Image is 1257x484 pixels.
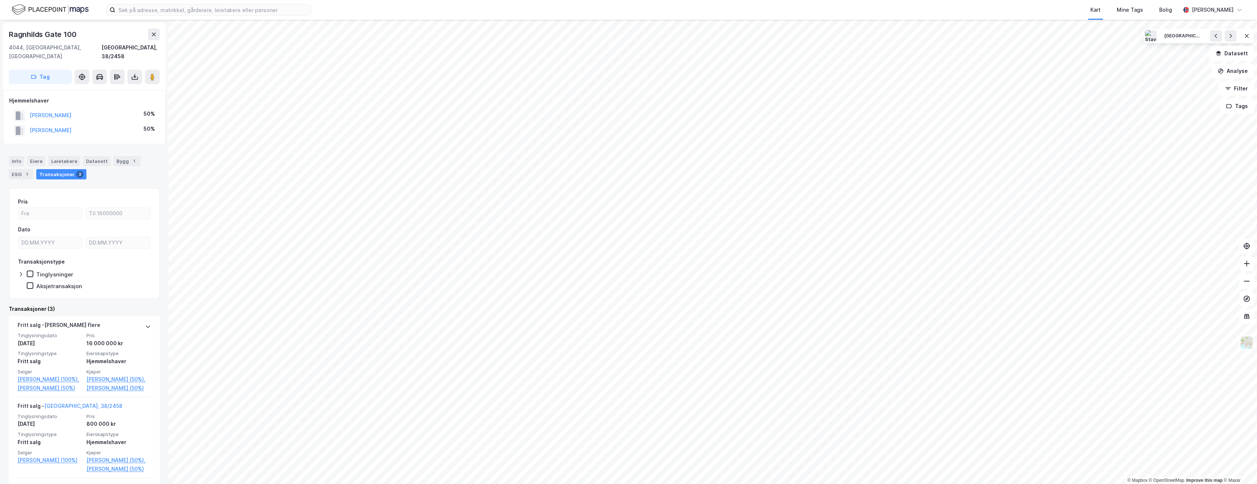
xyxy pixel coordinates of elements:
div: Mine Tags [1117,5,1143,14]
input: DD.MM.YYYY [18,237,82,248]
div: 50% [144,109,155,118]
button: Tags [1220,99,1254,113]
div: Transaksjoner [36,169,86,179]
a: [PERSON_NAME] (100%) [18,456,82,465]
input: Søk på adresse, matrikkel, gårdeiere, leietakere eller personer [115,4,311,15]
div: 3 [76,171,84,178]
span: Pris [86,332,151,339]
div: [GEOGRAPHIC_DATA] [1164,33,1201,39]
div: [PERSON_NAME] [1192,5,1234,14]
span: Kjøper [86,450,151,456]
button: [GEOGRAPHIC_DATA] [1160,30,1206,42]
div: Hjemmelshaver [86,357,151,366]
span: Tinglysningsdato [18,413,82,420]
div: Fritt salg [18,357,82,366]
a: [PERSON_NAME] (50%) [86,384,151,392]
input: Fra [18,208,82,219]
div: Leietakere [48,156,80,166]
span: Pris [86,413,151,420]
div: 16 000 000 kr [86,339,151,348]
div: Eiere [27,156,45,166]
span: Tinglysningstype [18,431,82,438]
div: [DATE] [18,339,82,348]
div: Hjemmelshaver [9,96,159,105]
div: 4044, [GEOGRAPHIC_DATA], [GEOGRAPHIC_DATA] [9,43,101,61]
span: Tinglysningsdato [18,332,82,339]
button: Datasett [1209,46,1254,61]
button: Tag [9,70,72,84]
a: [GEOGRAPHIC_DATA], 38/2458 [44,403,122,409]
div: Tinglysninger [36,271,73,278]
div: [DATE] [18,420,82,428]
div: Fritt salg - [18,402,122,413]
div: 800 000 kr [86,420,151,428]
a: [PERSON_NAME] (50%), [86,456,151,465]
input: Til 16000000 [86,208,150,219]
div: 1 [23,171,30,178]
div: Info [9,156,24,166]
button: Analyse [1212,64,1254,78]
span: Tinglysningstype [18,350,82,357]
button: Filter [1219,81,1254,96]
img: Stavanger sentrum [1145,30,1157,42]
input: DD.MM.YYYY [86,237,150,248]
div: 50% [144,124,155,133]
img: Z [1240,336,1254,350]
span: Selger [18,450,82,456]
a: Improve this map [1186,478,1223,483]
div: Dato [18,225,30,234]
div: Bygg [114,156,141,166]
a: [PERSON_NAME] (50%) [18,384,82,392]
img: logo.f888ab2527a4732fd821a326f86c7f29.svg [12,3,89,16]
div: Transaksjoner (3) [9,305,160,313]
div: Kart [1090,5,1101,14]
span: Selger [18,369,82,375]
a: [PERSON_NAME] (50%) [86,465,151,473]
div: Hjemmelshaver [86,438,151,447]
div: Kontrollprogram for chat [1220,449,1257,484]
div: Bolig [1159,5,1172,14]
div: Fritt salg [18,438,82,447]
div: ESG [9,169,33,179]
div: 1 [130,157,138,165]
div: Transaksjonstype [18,257,65,266]
div: Aksjetransaksjon [36,283,82,290]
a: [PERSON_NAME] (100%), [18,375,82,384]
div: [GEOGRAPHIC_DATA], 38/2458 [101,43,160,61]
a: [PERSON_NAME] (50%), [86,375,151,384]
div: Datasett [83,156,111,166]
span: Kjøper [86,369,151,375]
a: OpenStreetMap [1149,478,1184,483]
iframe: Chat Widget [1220,449,1257,484]
a: Mapbox [1127,478,1147,483]
div: Pris [18,197,28,206]
span: Eierskapstype [86,350,151,357]
div: Ragnhilds Gate 100 [9,29,78,40]
span: Eierskapstype [86,431,151,438]
div: Fritt salg - [PERSON_NAME] flere [18,321,100,332]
